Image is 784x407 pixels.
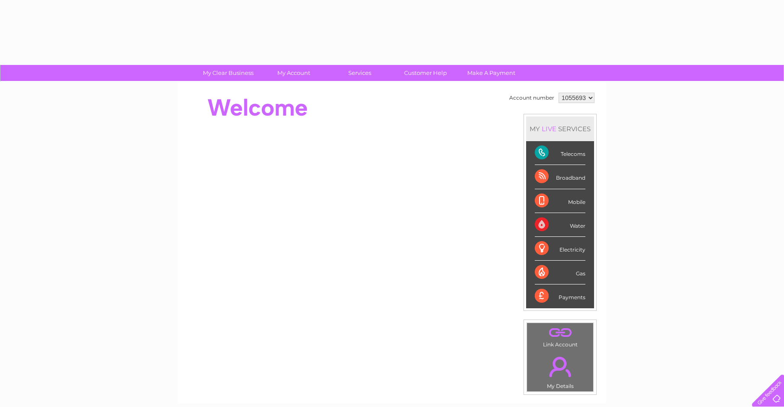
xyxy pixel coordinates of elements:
[507,90,556,105] td: Account number
[456,65,527,81] a: Make A Payment
[540,125,558,133] div: LIVE
[535,284,585,308] div: Payments
[527,323,594,350] td: Link Account
[535,189,585,213] div: Mobile
[390,65,461,81] a: Customer Help
[193,65,264,81] a: My Clear Business
[535,261,585,284] div: Gas
[535,141,585,165] div: Telecoms
[535,165,585,189] div: Broadband
[529,325,591,340] a: .
[527,349,594,392] td: My Details
[529,352,591,382] a: .
[535,237,585,261] div: Electricity
[526,116,594,141] div: MY SERVICES
[535,213,585,237] div: Water
[258,65,330,81] a: My Account
[324,65,395,81] a: Services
